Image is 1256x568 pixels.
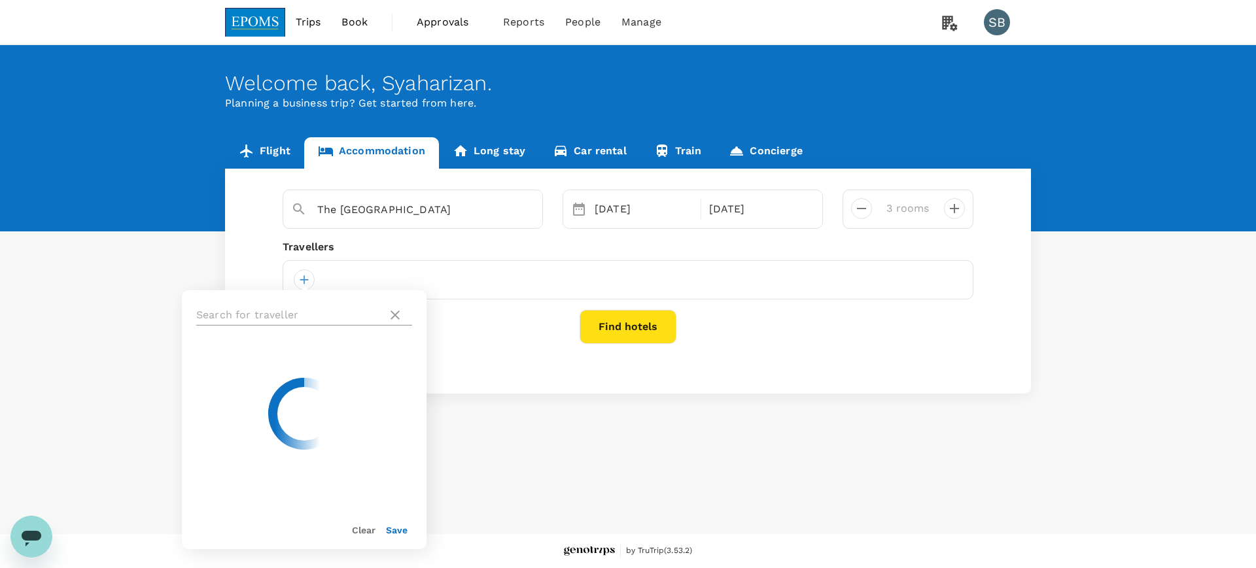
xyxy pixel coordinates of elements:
[283,239,973,255] div: Travellers
[225,71,1031,95] div: Welcome back , Syaharizan .
[589,196,698,222] div: [DATE]
[196,305,382,326] input: Search for traveller
[341,14,368,30] span: Book
[296,14,321,30] span: Trips
[539,137,640,169] a: Car rental
[851,198,872,219] button: decrease
[715,137,816,169] a: Concierge
[621,14,661,30] span: Manage
[304,137,439,169] a: Accommodation
[283,359,973,373] p: Your recent search
[503,14,544,30] span: Reports
[225,8,285,37] img: EPOMS SDN BHD
[704,196,812,222] div: [DATE]
[984,9,1010,35] div: SB
[352,525,375,535] button: Clear
[533,209,536,211] button: Open
[944,198,965,219] button: decrease
[640,137,716,169] a: Train
[626,544,693,558] span: by TruTrip ( 3.53.2 )
[225,137,304,169] a: Flight
[439,137,539,169] a: Long stay
[10,516,52,558] iframe: Button to launch messaging window
[317,199,498,220] input: Search cities, hotels, work locations
[882,198,933,219] input: Add rooms
[417,14,482,30] span: Approvals
[225,95,1031,111] p: Planning a business trip? Get started from here.
[564,546,615,556] img: Genotrips - EPOMS
[580,310,676,344] button: Find hotels
[565,14,601,30] span: People
[386,525,408,535] button: Save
